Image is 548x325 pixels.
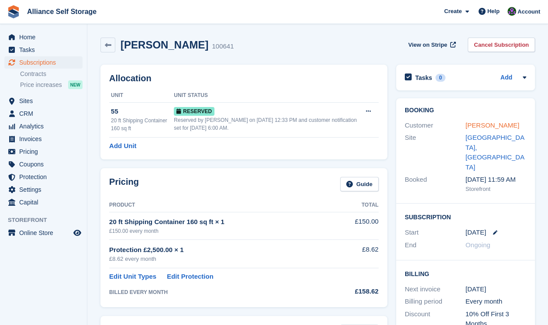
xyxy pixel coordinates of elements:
[405,240,465,250] div: End
[19,183,72,196] span: Settings
[19,56,72,69] span: Subscriptions
[408,41,447,49] span: View on Stripe
[333,212,379,239] td: £150.00
[405,121,465,131] div: Customer
[19,31,72,43] span: Home
[19,95,72,107] span: Sites
[4,44,83,56] a: menu
[405,107,526,114] h2: Booking
[415,74,432,82] h2: Tasks
[465,134,524,171] a: [GEOGRAPHIC_DATA], [GEOGRAPHIC_DATA]
[405,175,465,193] div: Booked
[7,5,20,18] img: stora-icon-8386f47178a22dfd0bd8f6a31ec36ba5ce8667c1dd55bd0f319d3a0aa187defe.svg
[174,116,360,132] div: Reserved by [PERSON_NAME] on [DATE] 12:33 PM and customer notification set for [DATE] 6:00 AM.
[174,107,214,116] span: Reserved
[405,284,465,294] div: Next invoice
[405,38,458,52] a: View on Stripe
[405,133,465,172] div: Site
[19,227,72,239] span: Online Store
[487,7,500,16] span: Help
[465,241,490,249] span: Ongoing
[405,212,526,221] h2: Subscription
[500,73,512,83] a: Add
[465,297,526,307] div: Every month
[465,121,519,129] a: [PERSON_NAME]
[405,269,526,278] h2: Billing
[20,80,83,90] a: Price increases NEW
[340,177,379,191] a: Guide
[435,74,445,82] div: 0
[19,196,72,208] span: Capital
[111,107,174,117] div: 55
[333,240,379,268] td: £8.62
[19,120,72,132] span: Analytics
[4,133,83,145] a: menu
[19,44,72,56] span: Tasks
[4,183,83,196] a: menu
[167,272,214,282] a: Edit Protection
[405,228,465,238] div: Start
[333,198,379,212] th: Total
[4,31,83,43] a: menu
[4,120,83,132] a: menu
[20,81,62,89] span: Price increases
[468,38,535,52] a: Cancel Subscription
[121,39,208,51] h2: [PERSON_NAME]
[517,7,540,16] span: Account
[109,198,333,212] th: Product
[109,255,333,263] div: £8.62 every month
[465,185,526,194] div: Storefront
[20,70,83,78] a: Contracts
[109,272,156,282] a: Edit Unit Types
[109,141,136,151] a: Add Unit
[333,287,379,297] div: £158.62
[4,158,83,170] a: menu
[109,217,333,227] div: 20 ft Shipping Container 160 sq ft × 1
[405,297,465,307] div: Billing period
[19,133,72,145] span: Invoices
[507,7,516,16] img: Romilly Norton
[174,89,360,103] th: Unit Status
[4,227,83,239] a: menu
[465,284,526,294] div: [DATE]
[109,288,333,296] div: BILLED EVERY MONTH
[4,196,83,208] a: menu
[465,175,526,185] div: [DATE] 11:59 AM
[111,117,174,132] div: 20 ft Shipping Container 160 sq ft
[109,89,174,103] th: Unit
[8,216,87,225] span: Storefront
[19,107,72,120] span: CRM
[109,73,379,83] h2: Allocation
[109,227,333,235] div: £150.00 every month
[68,80,83,89] div: NEW
[4,56,83,69] a: menu
[24,4,100,19] a: Alliance Self Storage
[19,145,72,158] span: Pricing
[19,158,72,170] span: Coupons
[465,228,486,238] time: 2025-08-14 23:00:00 UTC
[4,107,83,120] a: menu
[212,41,234,52] div: 100641
[4,145,83,158] a: menu
[4,171,83,183] a: menu
[4,95,83,107] a: menu
[444,7,462,16] span: Create
[109,177,139,191] h2: Pricing
[72,228,83,238] a: Preview store
[109,245,333,255] div: Protection £2,500.00 × 1
[19,171,72,183] span: Protection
